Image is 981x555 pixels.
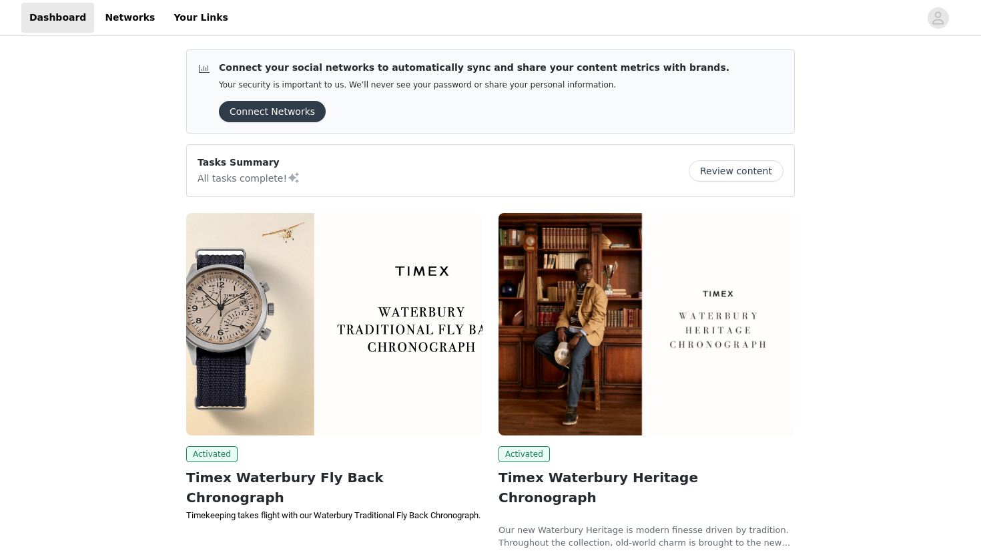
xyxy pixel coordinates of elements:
[219,80,729,90] p: Your security is important to us. We’ll never see your password or share your personal information.
[219,101,326,122] button: Connect Networks
[932,7,944,29] div: avatar
[186,213,482,435] img: Timex
[499,468,795,508] h2: Timex Waterbury Heritage Chronograph
[198,170,300,186] p: All tasks complete!
[97,3,163,33] a: Networks
[166,3,236,33] a: Your Links
[186,446,238,462] span: Activated
[499,446,550,462] span: Activated
[186,510,480,520] span: Timekeeping takes flight with our Waterbury Traditional Fly Back Chronograph.
[186,468,482,508] h2: Timex Waterbury Fly Back Chronograph
[198,156,300,170] p: Tasks Summary
[689,160,783,182] button: Review content
[499,213,795,435] img: Timex
[219,61,729,75] p: Connect your social networks to automatically sync and share your content metrics with brands.
[21,3,94,33] a: Dashboard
